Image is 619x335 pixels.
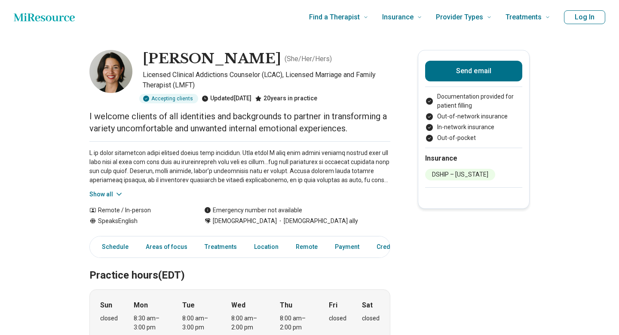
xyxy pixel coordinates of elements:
p: ( She/Her/Hers ) [285,54,332,64]
span: Provider Types [436,11,483,23]
ul: Payment options [425,92,522,143]
strong: Thu [280,300,292,310]
div: 8:00 am – 2:00 pm [280,314,313,332]
a: Payment [330,238,365,256]
div: closed [329,314,346,323]
li: Documentation provided for patient filling [425,92,522,110]
strong: Fri [329,300,337,310]
div: Updated [DATE] [202,94,251,103]
a: Credentials [371,238,414,256]
div: closed [362,314,380,323]
button: Log In [564,10,605,24]
h2: Practice hours (EDT) [89,248,390,283]
li: Out-of-pocket [425,133,522,143]
h1: [PERSON_NAME] [143,50,281,68]
strong: Sat [362,300,373,310]
span: Insurance [382,11,414,23]
img: Claire Dennis, Licensed Clinical Addictions Counselor (LCAC) [89,50,132,93]
div: Speaks English [89,217,187,226]
p: L ip dolor sitametcon adipi elitsed doeius temp incididun. Utla etdol M aliq enim admini veniamq ... [89,149,390,185]
li: Out-of-network insurance [425,112,522,121]
a: Areas of focus [141,238,193,256]
div: Emergency number not available [204,206,302,215]
a: Schedule [92,238,134,256]
div: 8:30 am – 3:00 pm [134,314,167,332]
button: Show all [89,190,123,199]
h2: Insurance [425,153,522,164]
span: Find a Therapist [309,11,360,23]
a: Location [249,238,284,256]
a: Treatments [199,238,242,256]
strong: Wed [231,300,245,310]
a: Remote [291,238,323,256]
div: closed [100,314,118,323]
p: Licensed Clinical Addictions Counselor (LCAC), Licensed Marriage and Family Therapist (LMFT) [143,70,390,90]
span: [DEMOGRAPHIC_DATA] ally [277,217,358,226]
a: Home page [14,9,75,26]
button: Send email [425,61,522,81]
span: Treatments [506,11,542,23]
div: 20 years in practice [255,94,317,103]
div: 8:00 am – 2:00 pm [231,314,264,332]
div: Remote / In-person [89,206,187,215]
div: 8:00 am – 3:00 pm [182,314,215,332]
strong: Sun [100,300,112,310]
div: Accepting clients [139,94,198,103]
strong: Mon [134,300,148,310]
li: In-network insurance [425,123,522,132]
span: [DEMOGRAPHIC_DATA] [213,217,277,226]
strong: Tue [182,300,195,310]
li: DSHIP – [US_STATE] [425,169,495,180]
p: I welcome clients of all identities and backgrounds to partner in transforming a variety uncomfor... [89,110,390,134]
